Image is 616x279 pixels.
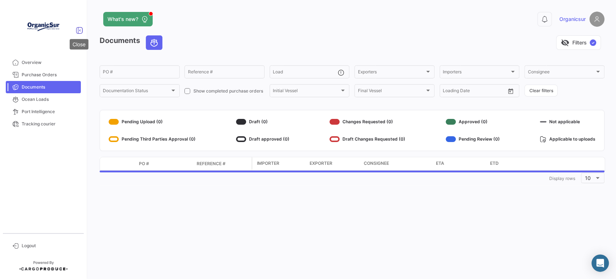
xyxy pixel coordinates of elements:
span: Purchase Orders [22,72,78,78]
span: Show completed purchase orders [193,88,263,94]
div: Pending Third Parties Approval (0) [109,133,196,145]
datatable-header-cell: Exporter [307,157,361,170]
span: Port Intelligence [22,108,78,115]
datatable-header-cell: Importer [253,157,307,170]
span: Organicsur [559,16,586,23]
span: Initial Vessel [273,89,340,94]
span: Overview [22,59,78,66]
div: Changes Requested (0) [329,116,405,128]
span: What's new? [108,16,138,23]
div: Draft approved (0) [236,133,289,145]
datatable-header-cell: Reference # [194,158,252,170]
span: Documents [22,84,78,90]
span: Documentation Status [103,89,170,94]
h3: Documents [100,35,165,50]
img: Logo+OrganicSur.png [25,9,61,45]
div: Draft (0) [236,116,289,128]
input: To [458,89,488,94]
img: placeholder-user.png [589,12,604,27]
a: Ocean Loads [6,93,81,106]
datatable-header-cell: PO # [136,158,194,170]
div: Approved (0) [446,116,500,128]
button: Open calendar [505,86,516,96]
span: Exporter [310,160,332,167]
div: Pending Upload (0) [109,116,196,128]
div: Close [70,39,88,50]
span: Final Vessel [358,89,425,94]
span: Ocean Loads [22,96,78,103]
button: Ocean [146,36,162,50]
span: 10 [585,175,591,181]
span: Tracking courier [22,121,78,127]
datatable-header-cell: Consignee [361,157,433,170]
a: Documents [6,81,81,93]
datatable-header-cell: ETD [487,157,541,170]
div: Applicable to uploads [540,133,595,145]
span: Importer [257,160,279,167]
button: visibility_offFilters✓ [556,35,601,50]
datatable-header-cell: ETA [433,157,487,170]
div: Draft Changes Requested (0) [329,133,405,145]
span: visibility_off [561,38,569,47]
a: Port Intelligence [6,106,81,118]
span: Consignee [364,160,389,167]
datatable-header-cell: Transport mode [114,161,136,167]
span: Exporters [358,70,425,76]
div: Not applicable [540,116,595,128]
span: Consignee [528,70,595,76]
span: Display rows [549,176,575,181]
span: ✓ [590,39,596,46]
div: Pending Review (0) [446,133,500,145]
span: Reference # [197,160,226,167]
span: PO # [139,160,149,167]
button: What's new? [103,12,153,26]
span: Importers [443,70,510,76]
button: Clear filters [524,85,558,96]
span: ETD [490,160,499,167]
span: Logout [22,242,78,249]
a: Purchase Orders [6,69,81,81]
div: Abrir Intercom Messenger [591,254,609,272]
a: Overview [6,56,81,69]
a: Tracking courier [6,118,81,130]
input: From [443,89,453,94]
span: ETA [436,160,444,167]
